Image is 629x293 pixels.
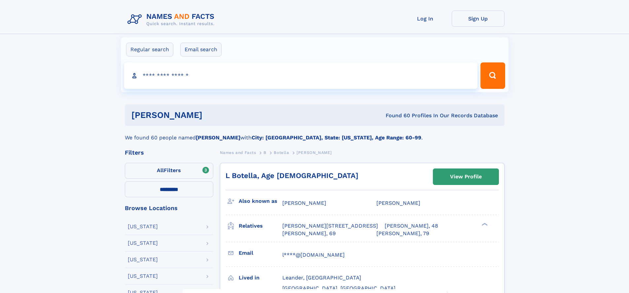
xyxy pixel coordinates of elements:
div: Filters [125,150,213,156]
div: We found 60 people named with . [125,126,505,142]
b: City: [GEOGRAPHIC_DATA], State: [US_STATE], Age Range: 60-99 [252,134,421,141]
label: Filters [125,163,213,179]
label: Email search [180,43,222,56]
a: [PERSON_NAME], 48 [385,222,438,230]
input: search input [124,62,478,89]
a: Botella [274,148,289,157]
div: [US_STATE] [128,224,158,229]
img: Logo Names and Facts [125,11,220,28]
a: [PERSON_NAME][STREET_ADDRESS] [282,222,378,230]
a: Sign Up [452,11,505,27]
a: Log In [399,11,452,27]
div: [US_STATE] [128,240,158,246]
label: Regular search [126,43,173,56]
span: [PERSON_NAME] [376,200,420,206]
a: Names and Facts [220,148,256,157]
h3: Also known as [239,196,282,207]
span: All [157,167,164,173]
span: [GEOGRAPHIC_DATA], [GEOGRAPHIC_DATA] [282,285,396,291]
b: [PERSON_NAME] [196,134,240,141]
a: View Profile [433,169,499,185]
div: Found 60 Profiles In Our Records Database [294,112,498,119]
div: [US_STATE] [128,257,158,262]
h3: Lived in [239,272,282,283]
a: L Botella, Age [DEMOGRAPHIC_DATA] [226,171,358,180]
span: [PERSON_NAME] [282,200,326,206]
button: Search Button [480,62,505,89]
div: ❯ [480,222,488,227]
span: Botella [274,150,289,155]
h3: Email [239,247,282,259]
span: [PERSON_NAME] [297,150,332,155]
a: B [263,148,266,157]
div: [US_STATE] [128,274,158,279]
a: [PERSON_NAME], 79 [376,230,429,237]
h1: [PERSON_NAME] [131,111,294,119]
h3: Relatives [239,220,282,232]
a: [PERSON_NAME], 69 [282,230,336,237]
span: B [263,150,266,155]
div: Browse Locations [125,205,213,211]
span: Leander, [GEOGRAPHIC_DATA] [282,275,361,281]
div: View Profile [450,169,482,184]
